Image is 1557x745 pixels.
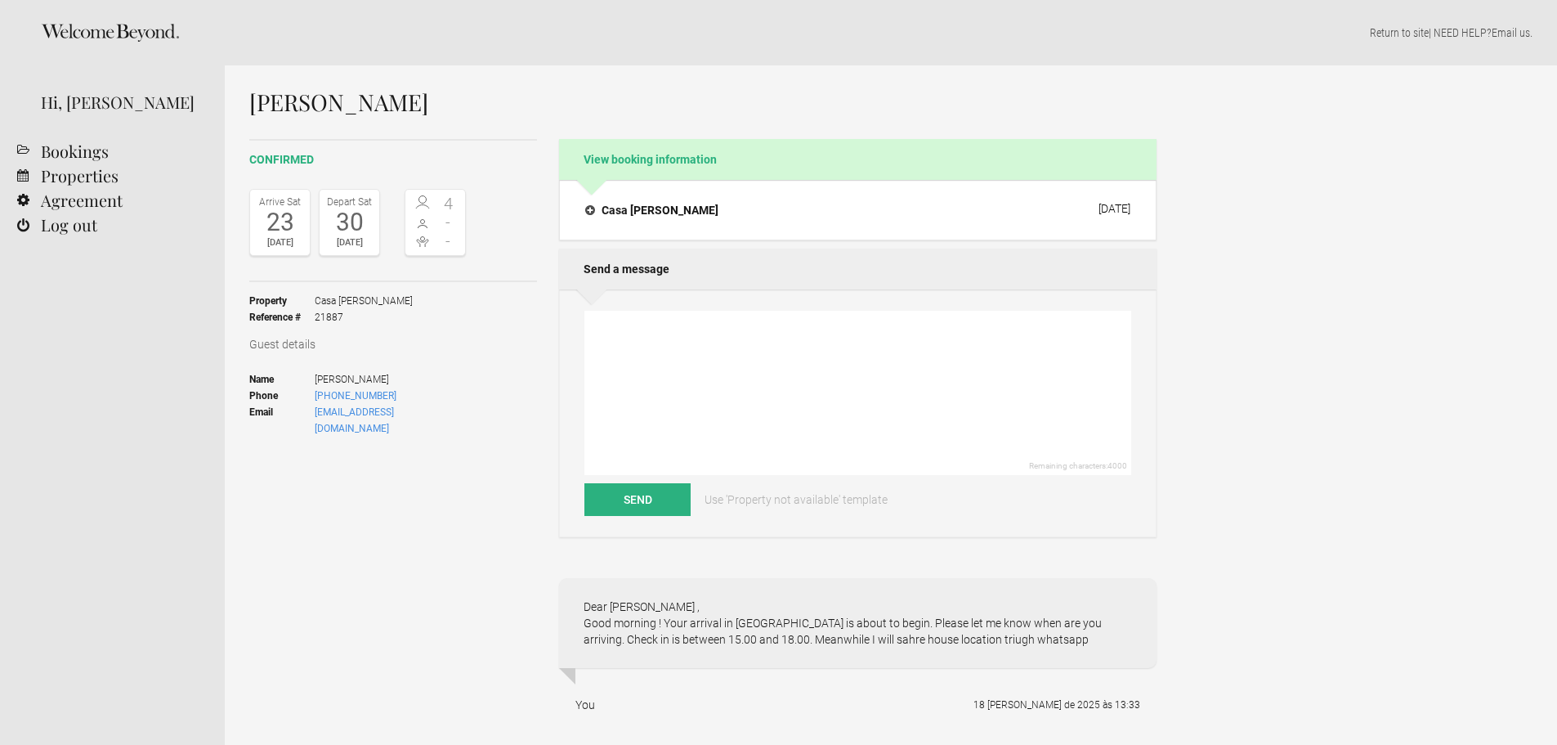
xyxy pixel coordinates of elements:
[315,309,413,325] span: 21887
[315,390,396,402] a: [PHONE_NUMBER]
[41,90,200,114] div: Hi, [PERSON_NAME]
[324,210,375,235] div: 30
[249,151,537,168] h2: confirmed
[436,214,462,231] span: -
[249,371,315,388] strong: Name
[249,90,1157,114] h1: [PERSON_NAME]
[249,25,1532,41] p: | NEED HELP? .
[1370,26,1429,39] a: Return to site
[315,371,466,388] span: [PERSON_NAME]
[436,233,462,249] span: -
[324,194,375,210] div: Depart Sat
[249,309,315,325] strong: Reference #
[559,578,1157,668] div: Dear [PERSON_NAME] , Good morning ! Your arrival in [GEOGRAPHIC_DATA] is about to begin. Please l...
[693,483,899,516] a: Use 'Property not available' template
[249,404,315,437] strong: Email
[572,193,1143,227] button: Casa [PERSON_NAME] [DATE]
[249,336,537,352] h3: Guest details
[254,194,306,210] div: Arrive Sat
[584,483,691,516] button: Send
[249,293,315,309] strong: Property
[585,202,718,218] h4: Casa [PERSON_NAME]
[559,139,1157,180] h2: View booking information
[254,210,306,235] div: 23
[559,249,1157,289] h2: Send a message
[315,293,413,309] span: Casa [PERSON_NAME]
[1492,26,1530,39] a: Email us
[973,699,1140,711] flynt-date-display: 18 [PERSON_NAME] de 2025 às 13:33
[324,235,375,251] div: [DATE]
[254,235,306,251] div: [DATE]
[575,697,595,713] div: You
[249,388,315,404] strong: Phone
[436,195,462,212] span: 4
[1098,202,1130,215] div: [DATE]
[315,406,394,434] a: [EMAIL_ADDRESS][DOMAIN_NAME]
